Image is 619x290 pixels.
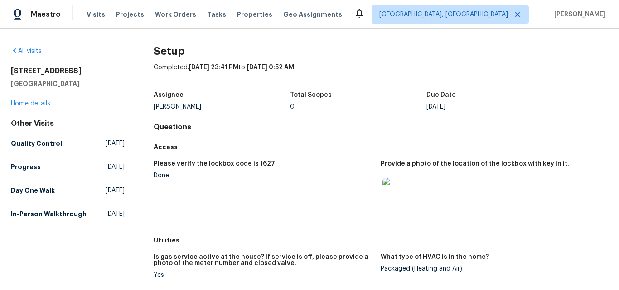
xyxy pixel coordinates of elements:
span: [GEOGRAPHIC_DATA], [GEOGRAPHIC_DATA] [379,10,508,19]
span: [DATE] 0:52 AM [247,64,294,71]
a: Day One Walk[DATE] [11,182,125,199]
div: Other Visits [11,119,125,128]
span: [DATE] [106,186,125,195]
h5: Day One Walk [11,186,55,195]
h5: Provide a photo of the location of the lockbox with key in it. [381,161,569,167]
span: [DATE] 23:41 PM [189,64,238,71]
div: Done [154,172,374,179]
h5: Quality Control [11,139,62,148]
span: [DATE] [106,162,125,171]
h5: Utilities [154,236,608,245]
h5: Progress [11,162,41,171]
a: All visits [11,48,42,54]
h2: [STREET_ADDRESS] [11,67,125,76]
a: In-Person Walkthrough[DATE] [11,206,125,222]
div: [DATE] [426,104,563,110]
div: Packaged (Heating and Air) [381,266,601,272]
a: Home details [11,100,50,107]
span: Maestro [31,10,61,19]
h2: Setup [154,47,608,56]
h5: What type of HVAC is in the home? [381,254,489,260]
div: [PERSON_NAME] [154,104,290,110]
a: Progress[DATE] [11,159,125,175]
span: [DATE] [106,209,125,219]
h5: Due Date [426,92,456,98]
span: Visits [87,10,105,19]
span: Properties [237,10,272,19]
h4: Questions [154,123,608,132]
h5: In-Person Walkthrough [11,209,87,219]
div: 0 [290,104,426,110]
a: Quality Control[DATE] [11,135,125,152]
span: [PERSON_NAME] [551,10,605,19]
span: Work Orders [155,10,196,19]
div: Yes [154,272,374,278]
h5: Please verify the lockbox code is 1627 [154,161,275,167]
span: Geo Assignments [283,10,342,19]
span: Projects [116,10,144,19]
h5: Access [154,143,608,152]
span: Tasks [207,11,226,18]
div: Completed: to [154,63,608,86]
span: [DATE] [106,139,125,148]
h5: Total Scopes [290,92,332,98]
h5: [GEOGRAPHIC_DATA] [11,79,125,88]
h5: Is gas service active at the house? If service is off, please provide a photo of the meter number... [154,254,374,266]
h5: Assignee [154,92,184,98]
